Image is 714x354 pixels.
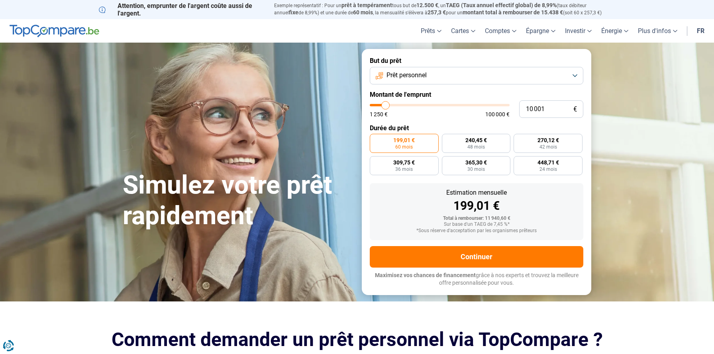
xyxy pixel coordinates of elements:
[416,19,446,43] a: Prêts
[376,200,577,212] div: 199,01 €
[465,160,487,165] span: 365,30 €
[386,71,427,80] span: Prêt personnel
[99,2,265,17] p: Attention, emprunter de l'argent coûte aussi de l'argent.
[416,2,438,8] span: 12.500 €
[289,9,298,16] span: fixe
[446,2,557,8] span: TAEG (Taux annuel effectif global) de 8,99%
[370,111,388,117] span: 1 250 €
[485,111,510,117] span: 100 000 €
[467,167,485,172] span: 30 mois
[274,2,615,16] p: Exemple représentatif : Pour un tous but de , un (taux débiteur annuel de 8,99%) et une durée de ...
[560,19,596,43] a: Investir
[446,19,480,43] a: Cartes
[123,170,352,231] h1: Simulez votre prêt rapidement
[395,145,413,149] span: 60 mois
[467,145,485,149] span: 48 mois
[393,160,415,165] span: 309,75 €
[692,19,709,43] a: fr
[370,57,583,65] label: But du prêt
[370,67,583,84] button: Prêt personnel
[376,190,577,196] div: Estimation mensuelle
[376,216,577,221] div: Total à rembourser: 11 940,60 €
[539,167,557,172] span: 24 mois
[341,2,392,8] span: prêt à tempérament
[480,19,521,43] a: Comptes
[376,222,577,227] div: Sur base d'un TAEG de 7,45 %*
[465,137,487,143] span: 240,45 €
[539,145,557,149] span: 42 mois
[395,167,413,172] span: 36 mois
[353,9,373,16] span: 60 mois
[537,137,559,143] span: 270,12 €
[370,91,583,98] label: Montant de l'emprunt
[573,106,577,113] span: €
[596,19,633,43] a: Énergie
[521,19,560,43] a: Épargne
[463,9,563,16] span: montant total à rembourser de 15.438 €
[537,160,559,165] span: 448,71 €
[428,9,446,16] span: 257,3 €
[10,25,99,37] img: TopCompare
[99,329,615,350] h2: Comment demander un prêt personnel via TopCompare ?
[370,246,583,268] button: Continuer
[370,124,583,132] label: Durée du prêt
[376,228,577,234] div: *Sous réserve d'acceptation par les organismes prêteurs
[633,19,682,43] a: Plus d'infos
[375,272,476,278] span: Maximisez vos chances de financement
[393,137,415,143] span: 199,01 €
[370,272,583,287] p: grâce à nos experts et trouvez la meilleure offre personnalisée pour vous.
